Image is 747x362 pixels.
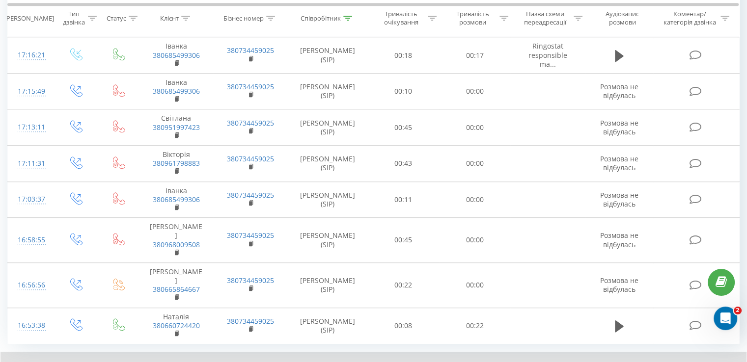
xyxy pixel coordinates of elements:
[439,73,510,109] td: 00:00
[227,82,274,91] a: 380734459025
[153,86,200,96] a: 380685499306
[153,240,200,249] a: 380968009508
[439,308,510,344] td: 00:22
[160,14,179,23] div: Клієнт
[227,118,274,128] a: 380734459025
[600,190,638,208] span: Розмова не відбулась
[439,146,510,182] td: 00:00
[600,118,638,136] span: Розмова не відбулась
[153,51,200,60] a: 380685499306
[368,218,439,263] td: 00:45
[227,316,274,326] a: 380734459025
[714,307,737,330] iframe: Intercom live chat
[227,276,274,285] a: 380734459025
[18,190,44,209] div: 17:03:37
[288,146,368,182] td: [PERSON_NAME] (SIP)
[18,82,44,101] div: 17:15:49
[368,262,439,308] td: 00:22
[288,262,368,308] td: [PERSON_NAME] (SIP)
[139,146,213,182] td: Вікторія
[448,10,497,27] div: Тривалість розмови
[18,316,44,335] div: 16:53:38
[223,14,264,23] div: Бізнес номер
[368,146,439,182] td: 00:43
[139,308,213,344] td: Наталія
[377,10,426,27] div: Тривалість очікування
[600,231,638,249] span: Розмова не відбулась
[368,73,439,109] td: 00:10
[520,10,571,27] div: Назва схеми переадресації
[661,10,718,27] div: Коментар/категорія дзвінка
[4,14,54,23] div: [PERSON_NAME]
[227,154,274,163] a: 380734459025
[153,195,200,204] a: 380685499306
[439,181,510,218] td: 00:00
[368,308,439,344] td: 00:08
[439,109,510,146] td: 00:00
[18,118,44,137] div: 17:13:11
[734,307,742,314] span: 2
[18,154,44,173] div: 17:11:31
[153,158,200,168] a: 380961798883
[594,10,651,27] div: Аудіозапис розмови
[153,123,200,132] a: 380951997423
[18,276,44,295] div: 16:56:56
[600,154,638,172] span: Розмова не відбулась
[439,218,510,263] td: 00:00
[139,73,213,109] td: Іванка
[439,262,510,308] td: 00:00
[227,231,274,240] a: 380734459025
[62,10,85,27] div: Тип дзвінка
[139,218,213,263] td: [PERSON_NAME]
[288,73,368,109] td: [PERSON_NAME] (SIP)
[288,181,368,218] td: [PERSON_NAME] (SIP)
[528,41,567,68] span: Ringostat responsible ma...
[288,109,368,146] td: [PERSON_NAME] (SIP)
[107,14,126,23] div: Статус
[301,14,341,23] div: Співробітник
[153,321,200,330] a: 380660724420
[139,181,213,218] td: Іванка
[600,276,638,294] span: Розмова не відбулась
[139,37,213,74] td: Іванка
[227,190,274,200] a: 380734459025
[139,109,213,146] td: Світлана
[288,308,368,344] td: [PERSON_NAME] (SIP)
[153,284,200,294] a: 380665864667
[368,181,439,218] td: 00:11
[368,37,439,74] td: 00:18
[288,218,368,263] td: [PERSON_NAME] (SIP)
[600,82,638,100] span: Розмова не відбулась
[288,37,368,74] td: [PERSON_NAME] (SIP)
[368,109,439,146] td: 00:45
[227,46,274,55] a: 380734459025
[139,262,213,308] td: [PERSON_NAME]
[18,46,44,65] div: 17:16:21
[439,37,510,74] td: 00:17
[18,231,44,250] div: 16:58:55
